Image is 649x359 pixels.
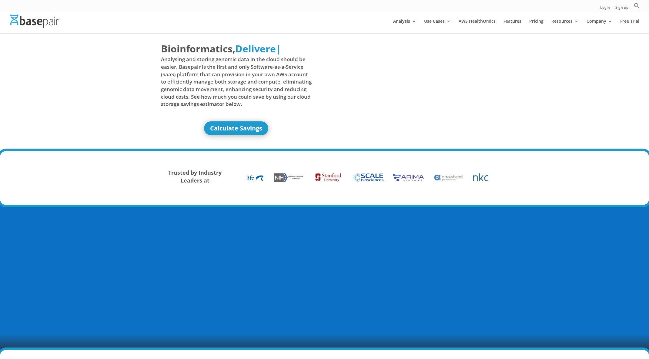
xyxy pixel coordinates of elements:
[503,19,521,33] a: Features
[634,3,640,9] svg: Search
[393,19,416,33] a: Analysis
[600,6,610,12] a: Login
[529,19,544,33] a: Pricing
[168,169,222,184] strong: Trusted by Industry Leaders at
[587,19,612,33] a: Company
[459,19,496,33] a: AWS HealthOmics
[10,15,59,28] img: Basepair
[276,42,281,55] span: |
[329,42,480,127] iframe: Basepair - NGS Analysis Simplified
[424,19,451,33] a: Use Cases
[161,42,235,56] span: Bioinformatics,
[204,121,268,135] a: Calculate Savings
[634,3,640,12] a: Search Icon Link
[615,6,628,12] a: Sign up
[620,19,639,33] a: Free Trial
[161,56,312,108] span: Analysing and storing genomic data in the cloud should be easier. Basepair is the first and only ...
[551,19,579,33] a: Resources
[235,42,276,55] span: Delivere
